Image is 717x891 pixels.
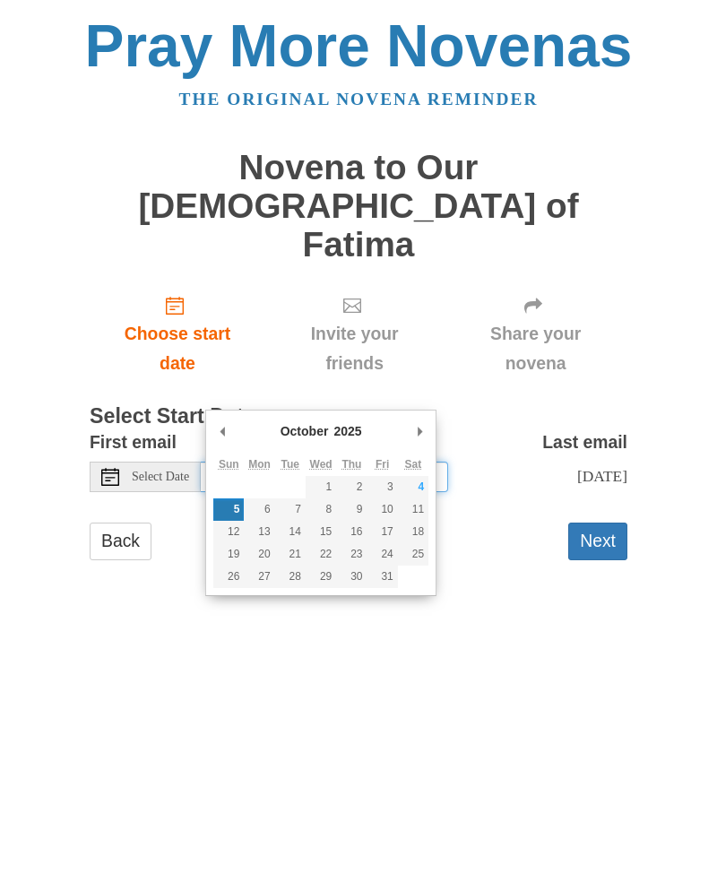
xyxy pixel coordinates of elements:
[568,523,627,559] button: Next
[376,458,389,471] abbr: Friday
[405,458,422,471] abbr: Saturday
[108,319,247,378] span: Choose start date
[577,467,627,485] span: [DATE]
[341,458,361,471] abbr: Thursday
[275,498,306,521] button: 7
[201,462,448,492] input: Use the arrow keys to pick a date
[213,566,244,588] button: 26
[444,281,627,388] div: Click "Next" to confirm your start date first.
[367,498,398,521] button: 10
[398,498,428,521] button: 11
[367,521,398,543] button: 17
[213,543,244,566] button: 19
[244,521,274,543] button: 13
[336,543,367,566] button: 23
[132,471,189,483] span: Select Date
[306,498,336,521] button: 8
[398,476,428,498] button: 4
[213,498,244,521] button: 5
[306,476,336,498] button: 1
[306,566,336,588] button: 29
[90,405,627,428] h3: Select Start Date
[275,521,306,543] button: 14
[310,458,333,471] abbr: Wednesday
[283,319,426,378] span: Invite your friends
[90,149,627,264] h1: Novena to Our [DEMOGRAPHIC_DATA] of Fatima
[336,498,367,521] button: 9
[85,13,633,79] a: Pray More Novenas
[367,476,398,498] button: 3
[90,428,177,457] label: First email
[331,418,364,445] div: 2025
[275,543,306,566] button: 21
[219,458,239,471] abbr: Sunday
[244,498,274,521] button: 6
[90,281,265,388] a: Choose start date
[367,566,398,588] button: 31
[542,428,627,457] label: Last email
[244,566,274,588] button: 27
[248,458,271,471] abbr: Monday
[265,281,444,388] div: Click "Next" to confirm your start date first.
[179,90,539,108] a: The original novena reminder
[336,521,367,543] button: 16
[306,521,336,543] button: 15
[306,543,336,566] button: 22
[367,543,398,566] button: 24
[275,566,306,588] button: 28
[278,418,332,445] div: October
[398,543,428,566] button: 25
[410,418,428,445] button: Next Month
[336,566,367,588] button: 30
[462,319,609,378] span: Share your novena
[90,523,151,559] a: Back
[398,521,428,543] button: 18
[244,543,274,566] button: 20
[336,476,367,498] button: 2
[213,521,244,543] button: 12
[213,418,231,445] button: Previous Month
[281,458,299,471] abbr: Tuesday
